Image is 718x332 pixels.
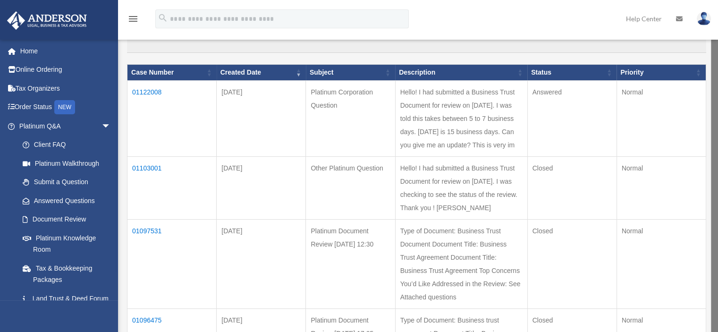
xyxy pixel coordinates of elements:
a: Answered Questions [13,191,116,210]
td: [DATE] [217,220,306,309]
th: Status: activate to sort column ascending [527,65,617,81]
td: 01097531 [127,220,217,309]
th: Case Number: activate to sort column ascending [127,65,217,81]
a: Platinum Q&Aarrow_drop_down [7,117,120,136]
a: Document Review [13,210,120,229]
th: Created Date: activate to sort column ascending [217,65,306,81]
a: Tax & Bookkeeping Packages [13,259,120,289]
a: Order StatusNEW [7,98,125,117]
td: Normal [617,157,706,220]
input: Search: [127,35,706,53]
td: [DATE] [217,157,306,220]
td: Type of Document: Business Trust Document Document Title: Business Trust Agreement Document Title... [395,220,527,309]
th: Subject: activate to sort column ascending [306,65,395,81]
a: Platinum Walkthrough [13,154,120,173]
td: Normal [617,220,706,309]
td: Answered [527,81,617,157]
td: 01122008 [127,81,217,157]
span: arrow_drop_down [101,117,120,136]
a: Client FAQ [13,136,120,154]
td: Normal [617,81,706,157]
a: Platinum Knowledge Room [13,229,120,259]
th: Description: activate to sort column ascending [395,65,527,81]
td: 01103001 [127,157,217,220]
i: search [158,13,168,23]
td: Hello! I had submitted a Business Trust Document for review on [DATE]. I was checking to see the ... [395,157,527,220]
img: Anderson Advisors Platinum Portal [4,11,90,30]
a: Tax Organizers [7,79,125,98]
a: Online Ordering [7,60,125,79]
a: menu [127,17,139,25]
a: Land Trust & Deed Forum [13,289,120,308]
td: Other Platinum Question [306,157,395,220]
td: Closed [527,220,617,309]
td: Platinum Corporation Question [306,81,395,157]
th: Priority: activate to sort column ascending [617,65,706,81]
td: Hello! I had submitted a Business Trust Document for review on [DATE]. I was told this takes betw... [395,81,527,157]
i: menu [127,13,139,25]
a: Home [7,42,125,60]
td: [DATE] [217,81,306,157]
td: Platinum Document Review [DATE] 12:30 [306,220,395,309]
a: Submit a Question [13,173,120,192]
td: Closed [527,157,617,220]
div: NEW [54,100,75,114]
img: User Pic [697,12,711,26]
